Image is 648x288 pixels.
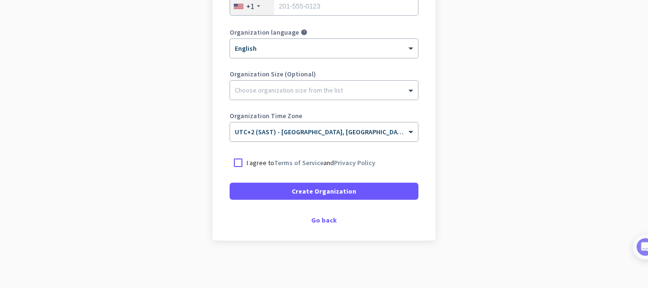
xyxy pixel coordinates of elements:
a: Terms of Service [274,158,324,167]
p: I agree to and [247,158,375,167]
a: Privacy Policy [334,158,375,167]
span: Create Organization [292,186,356,196]
button: Create Organization [230,183,418,200]
div: +1 [246,1,254,11]
label: Organization Time Zone [230,112,418,119]
label: Organization Size (Optional) [230,71,418,77]
div: Go back [230,217,418,223]
i: help [301,29,307,36]
label: Organization language [230,29,299,36]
